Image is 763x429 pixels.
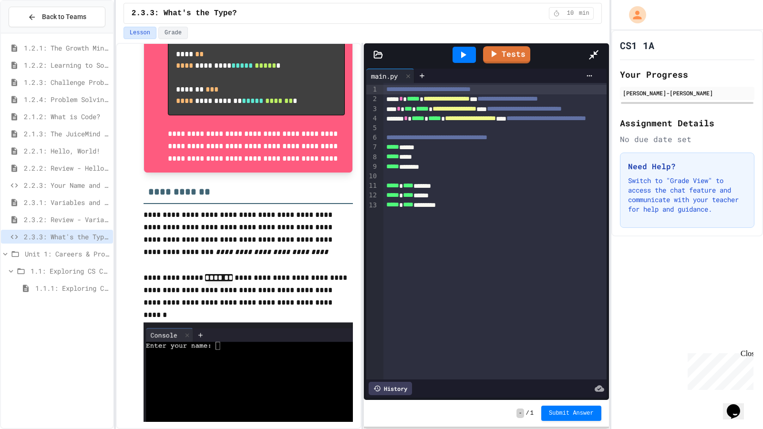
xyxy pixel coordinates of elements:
span: 2.1.3: The JuiceMind IDE [24,129,109,139]
button: Back to Teams [9,7,105,27]
div: 12 [366,191,378,200]
span: 1.2.1: The Growth Mindset [24,43,109,53]
span: 2.3.1: Variables and Data Types [24,197,109,207]
button: Grade [158,27,188,39]
button: Submit Answer [541,406,601,421]
div: No due date set [620,133,754,145]
div: 2 [366,94,378,104]
div: Chat with us now!Close [4,4,66,61]
h1: CS1 1A [620,39,654,52]
div: 6 [366,133,378,143]
span: 2.3.2: Review - Variables and Data Types [24,214,109,225]
div: 13 [366,201,378,210]
span: Back to Teams [42,12,86,22]
span: 2.2.1: Hello, World! [24,146,109,156]
span: 1.2.3: Challenge Problem - The Bridge [24,77,109,87]
div: 5 [366,123,378,133]
span: min [579,10,589,17]
iframe: chat widget [684,349,753,390]
button: Lesson [124,27,156,39]
div: main.py [366,69,414,83]
span: 1 [530,409,534,417]
span: 1.1.1: Exploring CS Careers [35,283,109,293]
span: 2.3.3: What's the Type? [132,8,237,19]
div: My Account [619,4,649,26]
span: 1.2.4: Problem Solving Practice [24,94,109,104]
div: 9 [366,162,378,172]
a: Tests [483,46,530,63]
span: 10 [563,10,578,17]
div: 1 [366,85,378,94]
span: 2.3.3: What's the Type? [24,232,109,242]
iframe: chat widget [723,391,753,419]
div: 7 [366,143,378,152]
div: 11 [366,181,378,191]
div: 10 [366,172,378,181]
div: 3 [366,104,378,114]
span: 2.2.3: Your Name and Favorite Movie [24,180,109,190]
h2: Assignment Details [620,116,754,130]
span: 1.1: Exploring CS Careers [31,266,109,276]
div: 8 [366,153,378,162]
div: [PERSON_NAME]-[PERSON_NAME] [623,89,752,97]
p: Switch to "Grade View" to access the chat feature and communicate with your teacher for help and ... [628,176,746,214]
span: / [526,409,529,417]
span: Unit 1: Careers & Professionalism [25,249,109,259]
span: - [516,409,524,418]
div: main.py [366,71,402,81]
div: 4 [366,114,378,123]
div: History [369,382,412,395]
h2: Your Progress [620,68,754,81]
span: 2.1.2: What is Code? [24,112,109,122]
span: 1.2.2: Learning to Solve Hard Problems [24,60,109,70]
span: Submit Answer [549,409,594,417]
span: 2.2.2: Review - Hello, World! [24,163,109,173]
h3: Need Help? [628,161,746,172]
